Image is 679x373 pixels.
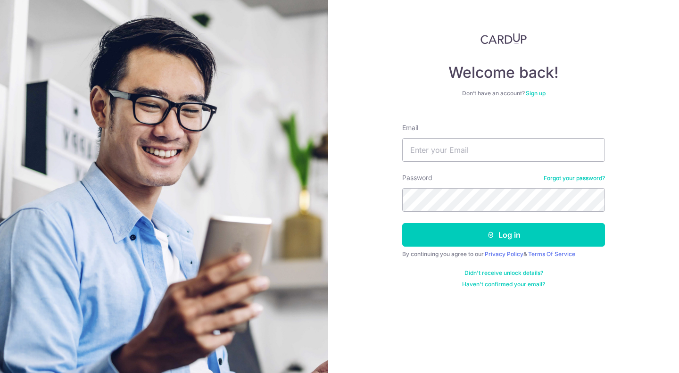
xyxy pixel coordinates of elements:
a: Terms Of Service [528,250,575,257]
div: By continuing you agree to our & [402,250,605,258]
a: Didn't receive unlock details? [464,269,543,277]
div: Don’t have an account? [402,90,605,97]
label: Password [402,173,432,182]
h4: Welcome back! [402,63,605,82]
input: Enter your Email [402,138,605,162]
a: Privacy Policy [485,250,523,257]
a: Forgot your password? [544,174,605,182]
img: CardUp Logo [480,33,527,44]
a: Haven't confirmed your email? [462,281,545,288]
label: Email [402,123,418,133]
button: Log in [402,223,605,247]
a: Sign up [526,90,546,97]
